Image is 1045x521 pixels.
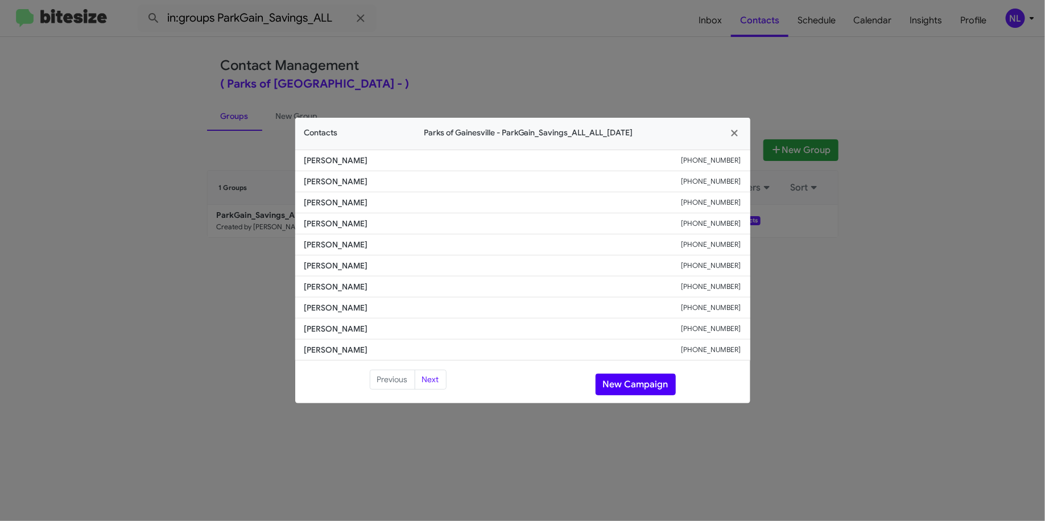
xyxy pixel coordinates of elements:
[304,281,681,292] span: [PERSON_NAME]
[681,155,741,166] small: [PHONE_NUMBER]
[304,302,681,313] span: [PERSON_NAME]
[304,176,681,187] span: [PERSON_NAME]
[338,127,720,139] span: Parks of Gainesville - ParkGain_Savings_ALL_ALL_[DATE]
[304,323,681,334] span: [PERSON_NAME]
[304,260,681,271] span: [PERSON_NAME]
[304,197,681,208] span: [PERSON_NAME]
[681,218,741,229] small: [PHONE_NUMBER]
[681,344,741,355] small: [PHONE_NUMBER]
[304,239,681,250] span: [PERSON_NAME]
[304,218,681,229] span: [PERSON_NAME]
[304,344,681,355] span: [PERSON_NAME]
[681,239,741,250] small: [PHONE_NUMBER]
[304,127,338,139] span: Contacts
[681,323,741,334] small: [PHONE_NUMBER]
[596,374,676,395] button: New Campaign
[681,260,741,271] small: [PHONE_NUMBER]
[681,197,741,208] small: [PHONE_NUMBER]
[415,370,447,390] button: Next
[681,176,741,187] small: [PHONE_NUMBER]
[681,302,741,313] small: [PHONE_NUMBER]
[681,281,741,292] small: [PHONE_NUMBER]
[304,155,681,166] span: [PERSON_NAME]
